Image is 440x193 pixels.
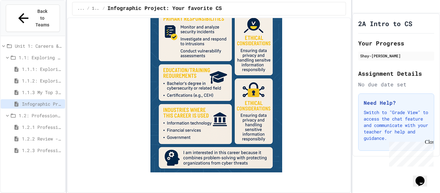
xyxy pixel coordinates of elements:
h2: Your Progress [358,39,434,48]
span: / [102,6,105,11]
iframe: chat widget [387,139,434,167]
span: 1.2.2 Review - Professional Communication [22,135,62,142]
iframe: chat widget [413,167,434,187]
span: 1.2.3 Professional Communication Challenge [22,147,62,154]
span: 1.2.1 Professional Communication [22,124,62,130]
span: Unit 1: Careers & Professionalism [15,43,62,49]
div: Shay-[PERSON_NAME] [360,53,432,59]
span: 1.1: Exploring CS Careers [19,54,62,61]
span: 1.1.3 My Top 3 CS Careers! [22,89,62,96]
span: 1.2: Professional Communication [19,112,62,119]
h3: Need Help? [364,99,429,107]
span: Infographic Project: Your favorite CS [107,5,222,13]
span: Infographic Project: Your favorite CS [22,101,62,107]
span: 1.1.1: Exploring CS Careers [22,66,62,72]
button: Back to Teams [6,5,60,32]
h1: 2A Intro to CS [358,19,412,28]
div: Chat with us now!Close [3,3,44,41]
h2: Assignment Details [358,69,434,78]
span: / [87,6,89,11]
div: No due date set [358,81,434,88]
span: 1.1.2: Exploring CS Careers - Review [22,77,62,84]
p: Switch to "Grade View" to access the chat feature and communicate with your teacher for help and ... [364,109,429,141]
span: 1.1: Exploring CS Careers [92,6,100,11]
span: ... [78,6,85,11]
span: Back to Teams [35,8,50,28]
